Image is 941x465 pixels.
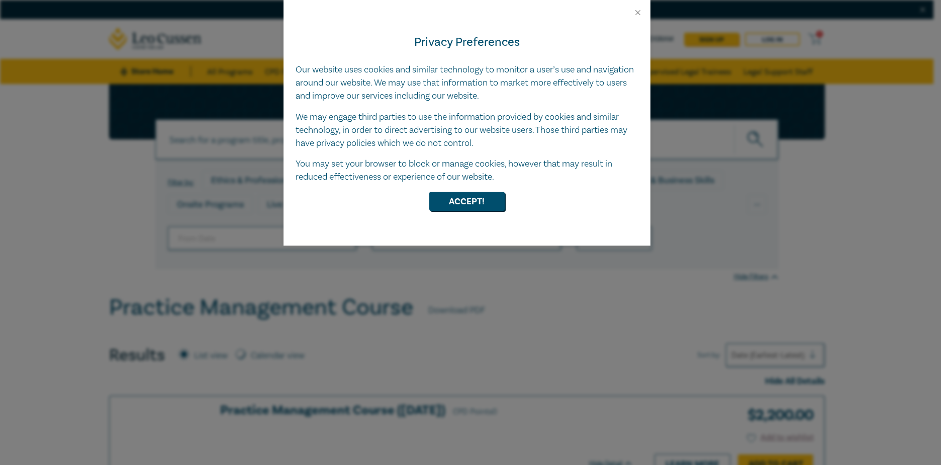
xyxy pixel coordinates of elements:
button: Close [633,8,642,17]
h4: Privacy Preferences [296,33,638,51]
p: Our website uses cookies and similar technology to monitor a user’s use and navigation around our... [296,63,638,103]
button: Accept! [429,192,505,211]
p: You may set your browser to block or manage cookies, however that may result in reduced effective... [296,158,638,184]
p: We may engage third parties to use the information provided by cookies and similar technology, in... [296,111,638,150]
